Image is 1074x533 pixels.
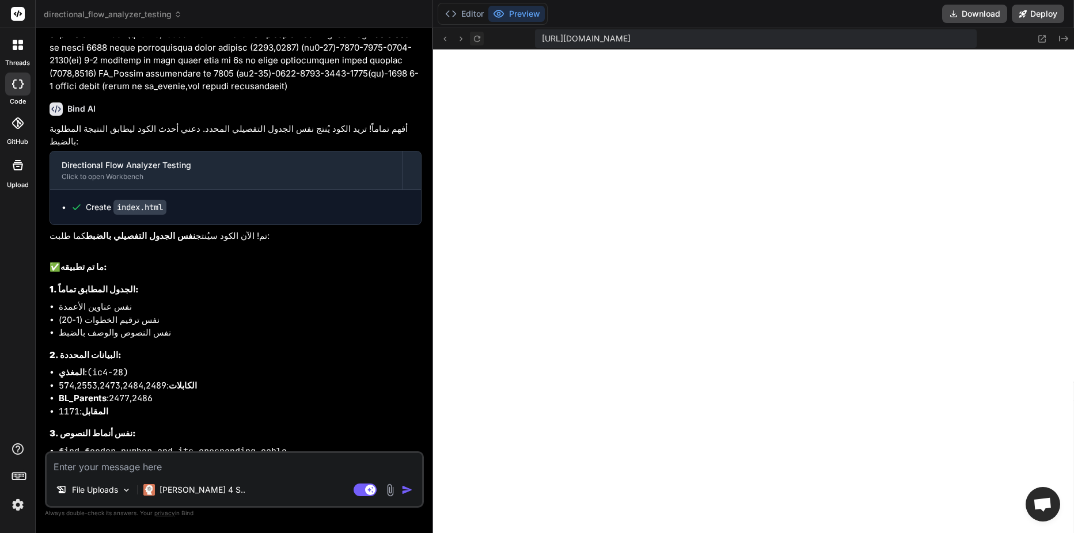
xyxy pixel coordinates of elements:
[132,393,153,404] code: 2486
[77,380,97,391] code: 2553
[109,393,130,404] code: 2477
[50,151,402,189] button: Directional Flow Analyzer TestingClick to open Workbench
[143,484,155,496] img: Claude 4 Sonnet
[59,392,422,405] li: : ,
[50,349,122,360] strong: 2. البيانات المحددة:
[488,6,545,22] button: Preview
[160,484,245,496] p: [PERSON_NAME] 4 S..
[45,508,424,519] p: Always double-check its answers. Your in Bind
[154,509,175,516] span: privacy
[10,97,26,106] label: code
[123,380,143,391] code: 2484
[59,367,85,378] strong: المغذي
[59,405,422,418] li: :
[87,367,128,378] code: (ic4-28)
[60,261,107,272] strong: ما تم تطبيقه:
[59,380,74,391] code: 574
[59,366,422,379] li: :
[433,50,1074,533] iframe: Preview
[384,483,397,497] img: attachment
[942,5,1007,23] button: Download
[401,484,413,496] img: icon
[50,230,422,243] p: تم! الآن الكود سيُنتج كما طلبت:
[50,428,136,439] strong: 3. نفس أنماط النصوص:
[59,393,107,403] strong: BL_Parents
[1012,5,1064,23] button: Deploy
[59,300,422,314] li: نفس عناوين الأعمدة
[72,484,118,496] p: File Uploads
[50,284,139,295] strong: 1. الجدول المطابق تماماً:
[100,380,120,391] code: 2473
[50,123,422,149] p: أفهم تماماً! تريد الكود يُنتج نفس الجدول التفصيلي المحدد. دعني أحدث الكود ليطابق النتيجة المطلوبة...
[441,6,488,22] button: Editor
[542,33,631,44] span: [URL][DOMAIN_NAME]
[86,230,196,241] strong: نفس الجدول التفصيلي بالضبط
[122,485,131,495] img: Pick Models
[1026,487,1060,521] a: Open chat
[50,261,422,274] h2: ✅
[59,314,422,327] li: نفس ترقيم الخطوات (1-20)
[86,201,166,213] div: Create
[82,406,108,417] strong: المقابل
[59,406,79,417] code: 1171
[59,326,422,340] li: نفس النصوص والوصف بالضبط
[113,200,166,215] code: index.html
[169,380,197,391] strong: الكابلات
[62,172,390,181] div: Click to open Workbench
[7,180,29,190] label: Upload
[5,58,30,68] label: threads
[44,9,182,20] span: directional_flow_analyzer_testing
[7,137,28,147] label: GitHub
[67,103,96,115] h6: Bind AI
[59,379,422,393] li: : , , , ,
[62,159,390,171] div: Directional Flow Analyzer Testing
[8,495,28,515] img: settings
[59,446,287,457] code: find feeder number and its crospending cable
[146,380,166,391] code: 2489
